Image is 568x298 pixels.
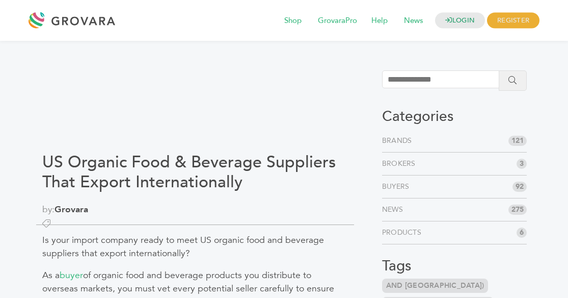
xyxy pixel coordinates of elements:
[487,13,539,29] span: REGISTER
[382,182,414,192] a: Buyers
[397,11,430,31] span: News
[435,13,485,29] a: LOGIN
[382,258,527,275] h3: Tags
[364,15,395,27] a: Help
[311,15,364,27] a: GrovaraPro
[382,108,527,126] h3: Categories
[42,233,348,260] p: Is your import company ready to meet US organic food and beverage suppliers that export internati...
[311,11,364,31] span: GrovaraPro
[277,11,309,31] span: Shop
[382,279,489,293] a: and [GEOGRAPHIC_DATA])
[382,159,420,169] a: Brokers
[42,203,348,216] span: by:
[512,182,527,192] span: 92
[382,205,407,215] a: News
[277,15,309,27] a: Shop
[517,228,527,238] span: 6
[517,159,527,169] span: 3
[508,205,527,215] span: 275
[397,15,430,27] a: News
[364,11,395,31] span: Help
[60,269,83,281] a: buyer
[42,153,348,192] h1: US Organic Food & Beverage Suppliers That Export Internationally
[382,136,416,146] a: Brands
[382,228,425,238] a: Products
[508,136,527,146] span: 121
[55,204,88,215] a: Grovara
